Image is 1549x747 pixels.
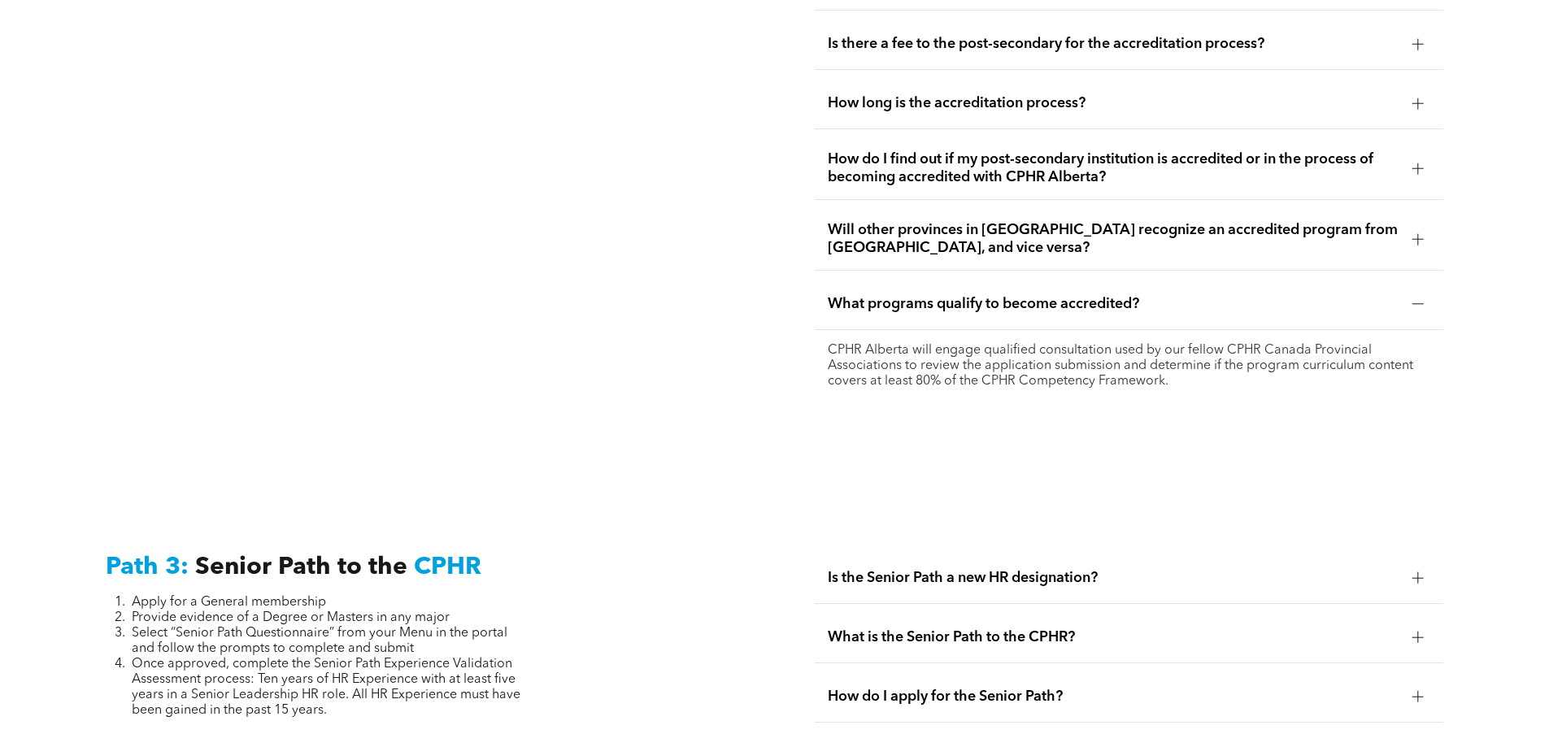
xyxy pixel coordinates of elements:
span: How do I find out if my post-secondary institution is accredited or in the process of becoming ac... [828,150,1399,186]
span: Select “Senior Path Questionnaire” from your Menu in the portal and follow the prompts to complet... [132,627,507,655]
span: How long is the accreditation process? [828,94,1399,112]
span: Is the Senior Path a new HR designation? [828,569,1399,587]
span: Once approved, complete the Senior Path Experience Validation Assessment process: Ten years of HR... [132,658,520,717]
span: What is the Senior Path to the CPHR? [828,628,1399,646]
span: Provide evidence of a Degree or Masters in any major [132,611,450,624]
span: Will other provinces in [GEOGRAPHIC_DATA] recognize an accredited program from [GEOGRAPHIC_DATA],... [828,221,1399,257]
span: CPHR [414,555,481,580]
span: Path 3: [106,555,189,580]
span: How do I apply for the Senior Path? [828,688,1399,706]
span: What programs qualify to become accredited? [828,295,1399,313]
span: Is there a fee to the post-secondary for the accreditation process? [828,35,1399,53]
span: Apply for a General membership [132,596,326,609]
span: Senior Path to the [195,555,407,580]
p: CPHR Alberta will engage qualified consultation used by our fellow CPHR Canada Provincial Associa... [828,343,1430,389]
